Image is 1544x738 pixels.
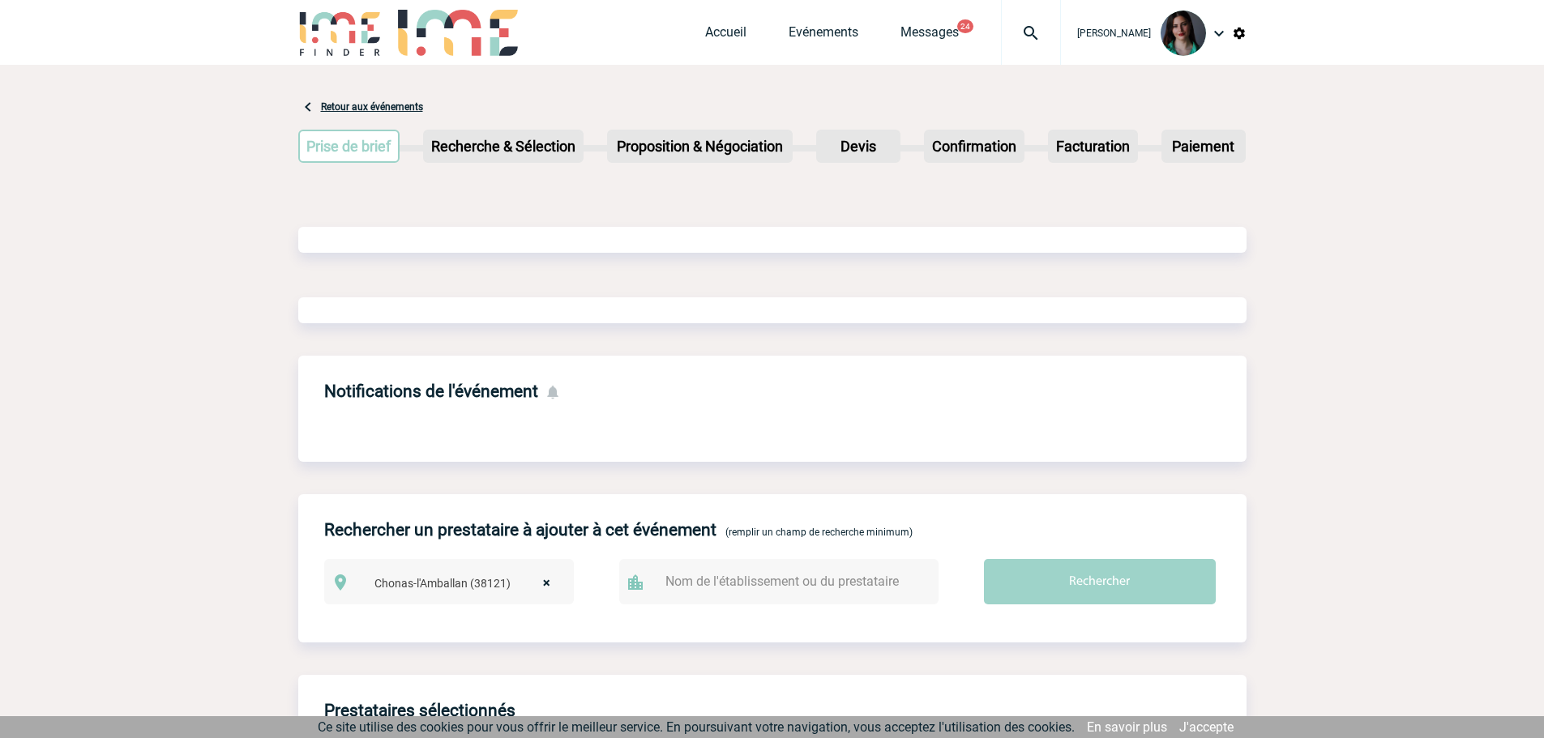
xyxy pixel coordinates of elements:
[1087,719,1167,735] a: En savoir plus
[1050,131,1136,161] p: Facturation
[818,131,899,161] p: Devis
[1163,131,1244,161] p: Paiement
[324,701,515,720] h4: Prestataires sélectionnés
[900,24,959,47] a: Messages
[324,382,538,401] h4: Notifications de l'événement
[321,101,423,113] a: Retour aux événements
[926,131,1023,161] p: Confirmation
[789,24,858,47] a: Evénements
[1179,719,1234,735] a: J'accepte
[957,19,973,33] button: 24
[324,520,716,540] h4: Rechercher un prestataire à ajouter à cet événement
[298,10,383,56] img: IME-Finder
[425,131,582,161] p: Recherche & Sélection
[318,719,1075,735] span: Ce site utilise des cookies pour vous offrir le meilleur service. En poursuivant votre navigation...
[1077,28,1151,39] span: [PERSON_NAME]
[705,24,746,47] a: Accueil
[300,131,399,161] p: Prise de brief
[1161,11,1206,56] img: 131235-0.jpeg
[661,569,913,593] input: Nom de l'établissement ou du prestataire
[543,572,550,595] span: ×
[368,572,567,595] span: Chonas-l'Amballan (38121)
[984,559,1216,604] input: Rechercher
[725,527,913,538] span: (remplir un champ de recherche minimum)
[609,131,791,161] p: Proposition & Négociation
